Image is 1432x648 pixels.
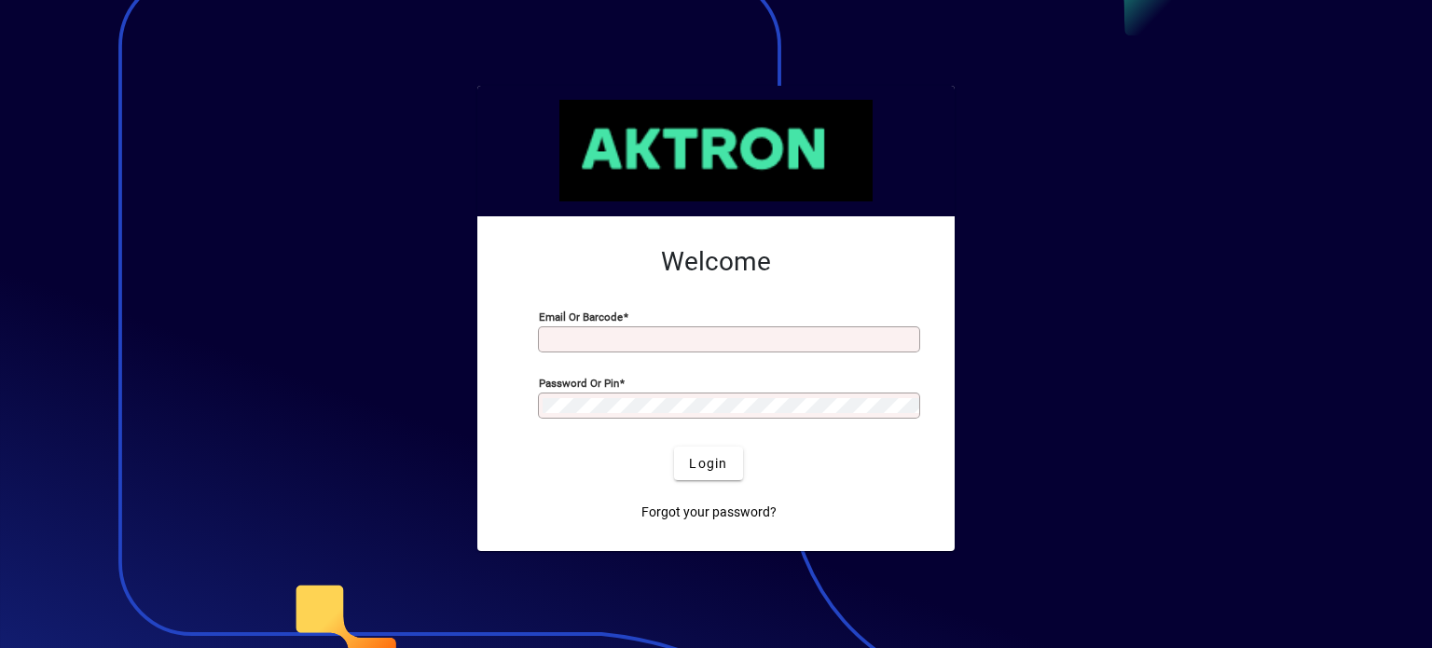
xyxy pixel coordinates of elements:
[507,246,925,278] h2: Welcome
[674,447,742,480] button: Login
[634,495,784,529] a: Forgot your password?
[689,454,727,474] span: Login
[539,310,623,324] mat-label: Email or Barcode
[539,377,619,390] mat-label: Password or Pin
[641,503,777,522] span: Forgot your password?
